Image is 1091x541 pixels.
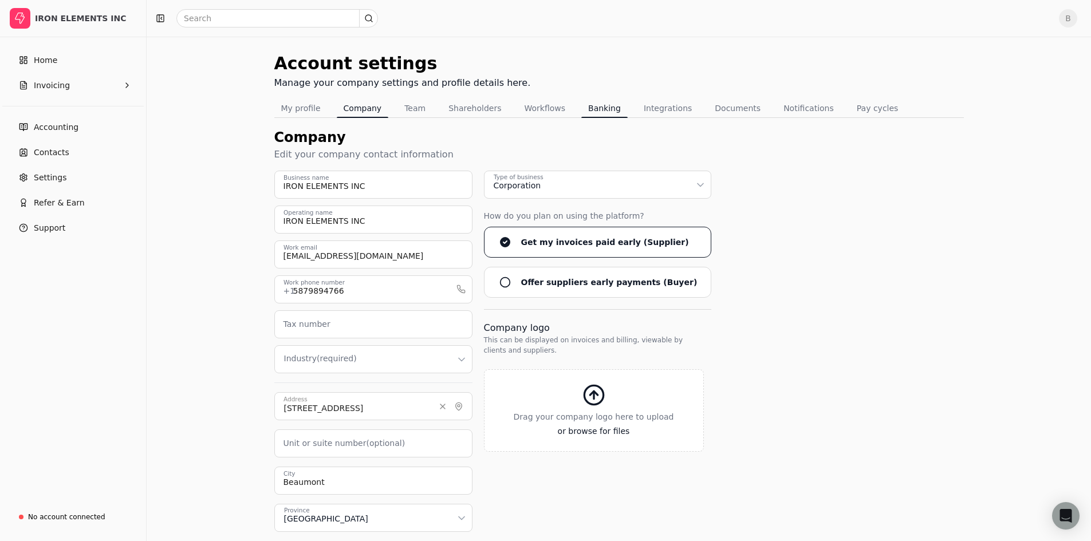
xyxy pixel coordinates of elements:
[637,99,699,117] button: Integrations
[5,191,141,214] button: Refer & Earn
[274,148,964,161] div: Edit your company contact information
[34,54,57,66] span: Home
[5,507,141,527] a: No account connected
[283,395,308,404] label: Address
[1059,9,1077,27] button: B
[5,49,141,72] a: Home
[34,197,85,209] span: Refer & Earn
[521,277,698,289] div: Offer suppliers early payments (Buyer)
[176,9,378,27] input: Search
[484,335,704,356] div: This can be displayed on invoices and billing, viewable by clients and suppliers.
[1052,502,1080,530] div: Open Intercom Messenger
[34,147,69,159] span: Contacts
[283,318,330,330] label: Tax number
[34,172,66,184] span: Settings
[494,173,543,182] div: Type of business
[708,99,767,117] button: Documents
[489,425,699,437] span: or browse for files
[5,141,141,164] a: Contacts
[489,411,699,423] span: Drag your company logo here to upload
[397,99,432,117] button: Team
[850,99,905,117] button: Pay cycles
[34,121,78,133] span: Accounting
[283,173,329,183] label: Business name
[274,99,964,118] nav: Tabs
[284,506,310,515] div: Province
[337,99,389,117] button: Company
[484,369,704,452] button: Drag your company logo here to uploador browse for files
[5,116,141,139] a: Accounting
[484,210,712,222] div: How do you plan on using the platform?
[274,127,964,148] div: Company
[283,469,296,479] label: City
[517,99,572,117] button: Workflows
[34,222,65,234] span: Support
[283,437,405,449] label: Unit or suite number (optional)
[484,321,704,335] div: Company logo
[283,243,317,252] label: Work email
[581,99,628,117] button: Banking
[34,80,70,92] span: Invoicing
[5,216,141,239] button: Support
[5,166,141,189] a: Settings
[284,353,357,365] div: Industry (required)
[777,99,841,117] button: Notifications
[283,208,333,218] label: Operating name
[521,236,698,248] div: Get my invoices paid early (Supplier)
[283,278,345,287] label: Work phone number
[274,50,531,76] div: Account settings
[28,512,105,522] div: No account connected
[274,76,531,90] div: Manage your company settings and profile details here.
[5,74,141,97] button: Invoicing
[274,99,328,117] button: My profile
[442,99,508,117] button: Shareholders
[35,13,136,24] div: IRON ELEMENTS INC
